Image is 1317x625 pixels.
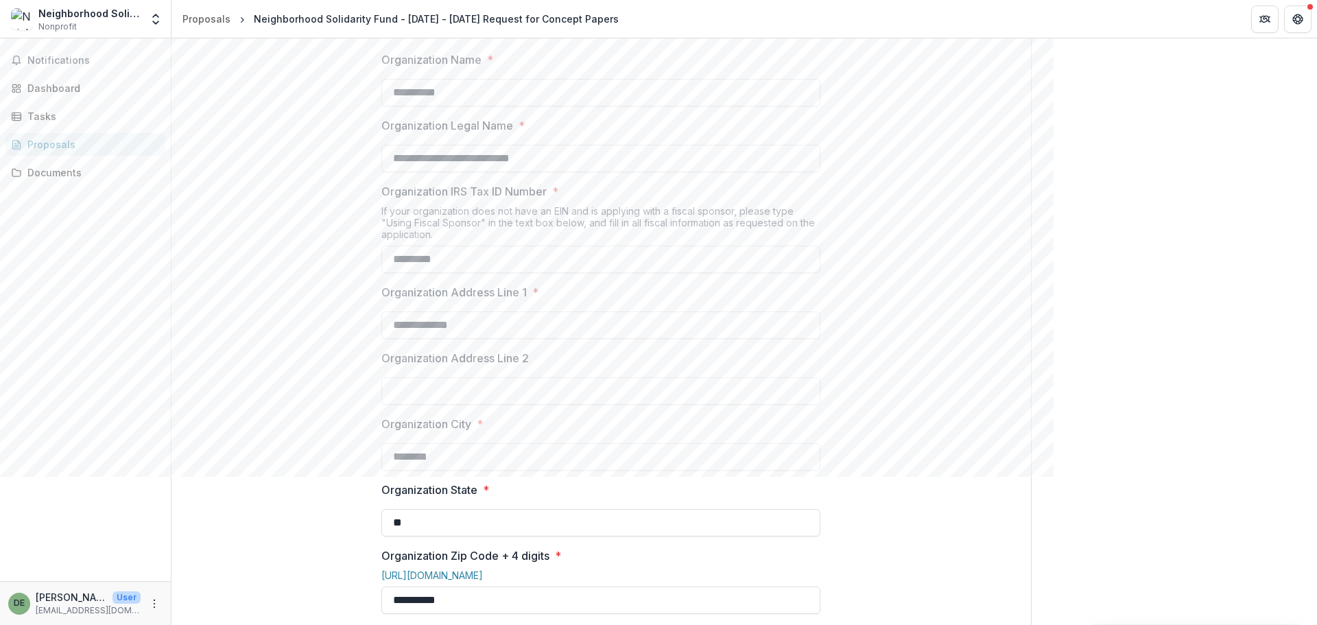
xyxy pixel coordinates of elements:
[381,547,549,564] p: Organization Zip Code + 4 digits
[27,109,154,123] div: Tasks
[1251,5,1279,33] button: Partners
[36,590,107,604] p: [PERSON_NAME]
[5,161,165,184] a: Documents
[11,8,33,30] img: Neighborhood Solidarity Fund
[5,77,165,99] a: Dashboard
[27,137,154,152] div: Proposals
[182,12,230,26] div: Proposals
[381,51,482,68] p: Organization Name
[177,9,236,29] a: Proposals
[381,482,477,498] p: Organization State
[38,21,77,33] span: Nonprofit
[36,604,141,617] p: [EMAIL_ADDRESS][DOMAIN_NAME]
[381,205,820,246] div: If your organization does not have an EIN and is applying with a fiscal sponsor, please type "Usi...
[381,350,529,366] p: Organization Address Line 2
[27,165,154,180] div: Documents
[381,117,513,134] p: Organization Legal Name
[5,133,165,156] a: Proposals
[27,81,154,95] div: Dashboard
[381,416,471,432] p: Organization City
[381,284,527,300] p: Organization Address Line 1
[5,49,165,71] button: Notifications
[5,105,165,128] a: Tasks
[112,591,141,604] p: User
[381,183,547,200] p: Organization IRS Tax ID Number
[14,599,25,608] div: Dara Eskridge
[381,569,483,581] a: [URL][DOMAIN_NAME]
[27,55,160,67] span: Notifications
[38,6,141,21] div: Neighborhood Solidarity Fund
[146,595,163,612] button: More
[146,5,165,33] button: Open entity switcher
[1284,5,1312,33] button: Get Help
[177,9,624,29] nav: breadcrumb
[254,12,619,26] div: Neighborhood Solidarity Fund - [DATE] - [DATE] Request for Concept Papers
